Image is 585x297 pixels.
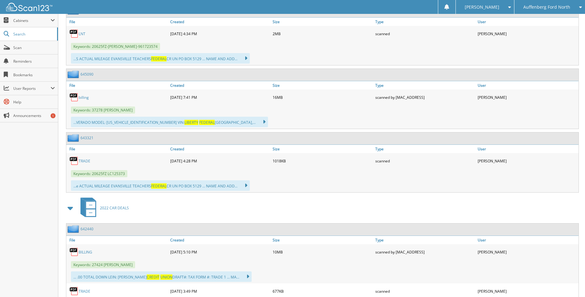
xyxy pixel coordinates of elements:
span: CREDIT [147,274,159,280]
div: 1018KB [271,155,373,167]
div: ...VERADO MODEL: [US_VEHICLE_IDENTIFICATION_NUMBER] VIN: [GEOGRAPHIC_DATA],... [71,117,268,127]
a: Created [169,145,271,153]
a: File [66,81,169,90]
a: Size [271,145,373,153]
a: File [66,236,169,244]
a: TRADE [79,289,90,294]
a: User [476,81,579,90]
a: Size [271,18,373,26]
div: scanned [374,155,476,167]
img: folder2.png [68,225,80,233]
a: 642440 [80,226,93,232]
div: 1 [51,113,56,118]
span: [PERSON_NAME] [465,5,499,9]
img: PDF.png [69,287,79,296]
span: User Reports [13,86,51,91]
div: [DATE] 5:10 PM [169,246,271,258]
a: Created [169,236,271,244]
span: UNION [160,274,172,280]
span: Search [13,31,54,37]
a: User [476,18,579,26]
span: Scan [13,45,55,50]
img: PDF.png [69,93,79,102]
div: [PERSON_NAME] [476,155,579,167]
div: scanned by [MAC_ADDRESS] [374,91,476,103]
img: PDF.png [69,156,79,165]
span: Cabinets [13,18,51,23]
div: 2MB [271,27,373,40]
a: Created [169,18,271,26]
a: User [476,236,579,244]
div: ... .00 TOTAL DOWN LEIN: [PERSON_NAME] DRAFT#: TAX FORM #: TRADE 1 ... MA... [71,271,252,282]
span: Keywords: 20625FZ-[PERSON_NAME]-961723574 [71,43,160,50]
span: FEDERAL [199,120,215,125]
img: folder2.png [68,70,80,78]
div: [PERSON_NAME] [476,27,579,40]
img: folder2.png [68,134,80,142]
a: Type [374,236,476,244]
span: Keywords: 20625FZ LC125373 [71,170,127,177]
span: Keywords: 37278 [PERSON_NAME] [71,107,135,114]
a: File [66,145,169,153]
div: [PERSON_NAME] [476,91,579,103]
span: LIBERTY [184,120,198,125]
a: File [66,18,169,26]
a: Type [374,18,476,26]
span: FEDERAL [151,183,167,189]
span: Announcements [13,113,55,118]
a: User [476,145,579,153]
a: Created [169,81,271,90]
span: Auffenberg Ford North [523,5,570,9]
div: 10MB [271,246,373,258]
a: TRADE [79,158,90,164]
img: PDF.png [69,247,79,257]
span: 2022 CAR DEALS [100,205,129,211]
div: scanned by [MAC_ADDRESS] [374,246,476,258]
span: FEDERAL [151,56,167,61]
a: LNT [79,31,85,36]
div: [PERSON_NAME] [476,246,579,258]
img: PDF.png [69,29,79,38]
span: Bookmarks [13,72,55,77]
a: 643321 [80,135,93,140]
div: ...e ACTUAL MILEAGE EVANSVILLE TEACHERS CR UN PO BOX 5129 ... NAME AND ADD... [71,180,250,191]
span: Keywords: 27424 [PERSON_NAME] [71,261,135,268]
div: [DATE] 7:41 PM [169,91,271,103]
span: Reminders [13,59,55,64]
a: Size [271,236,373,244]
a: 645090 [80,72,93,77]
span: Help [13,99,55,105]
a: BILLING [79,249,92,255]
img: scan123-logo-white.svg [6,3,52,11]
a: billing [79,95,89,100]
div: ...S ACTUAL MILEAGE EVANSVILLE TEACHERS CR UN PO BOX 5129 ... NAME AND ADD... [71,53,250,64]
a: Type [374,81,476,90]
div: 16MB [271,91,373,103]
div: [DATE] 4:28 PM [169,155,271,167]
a: Type [374,145,476,153]
a: 2022 CAR DEALS [77,196,129,220]
div: [DATE] 4:34 PM [169,27,271,40]
a: Size [271,81,373,90]
div: scanned [374,27,476,40]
